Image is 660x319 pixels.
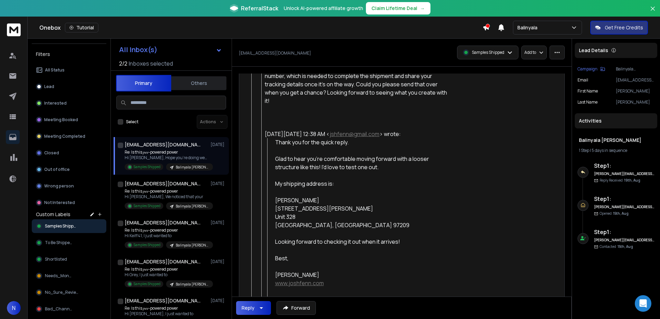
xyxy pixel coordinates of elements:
h1: [EMAIL_ADDRESS][DOMAIN_NAME] [125,258,201,265]
span: 1 Step [579,147,589,153]
h6: Step 1 : [594,162,654,170]
span: Shortlisted [45,257,67,262]
p: [DATE] [211,181,226,186]
p: [DATE] [211,142,226,147]
h6: [PERSON_NAME][EMAIL_ADDRESS][PERSON_NAME][DOMAIN_NAME] [594,204,654,210]
button: Others [171,76,226,91]
button: Primary [116,75,171,91]
p: Balinyala [PERSON_NAME] [176,204,209,209]
button: Lead [32,80,106,94]
p: Re: Is this 𝑝𝑒𝑒-powered power [125,228,207,233]
h1: All Inbox(s) [119,46,157,53]
p: Interested [44,100,67,106]
span: No_Sure_Review [45,290,79,295]
p: [EMAIL_ADDRESS][DOMAIN_NAME] [239,50,311,56]
p: Meeting Completed [44,134,85,139]
span: ReferralStack [241,4,278,12]
div: | [579,148,653,153]
button: Claim Lifetime Deal→ [366,2,430,14]
div: Looking forward to checking it out when it arrives! [275,238,450,246]
p: Balinyala [PERSON_NAME] [616,66,654,72]
p: Meeting Booked [44,117,78,123]
div: [PERSON_NAME] [275,196,450,204]
p: [PERSON_NAME] [616,99,654,105]
h1: [EMAIL_ADDRESS][DOMAIN_NAME] [125,219,201,226]
p: [EMAIL_ADDRESS][DOMAIN_NAME] [616,77,654,83]
p: Lead [44,84,54,89]
button: To Be Shipped [32,236,106,250]
p: Hi Grey, I just wanted to [125,272,207,278]
p: Hi [PERSON_NAME], We noticed that your [125,194,207,200]
div: [PERSON_NAME] [275,271,450,279]
div: My shipping address is: [275,180,450,188]
p: Samples Shipped [472,50,504,55]
button: Shortlisted [32,252,106,266]
p: Wrong person [44,183,74,189]
p: [DATE] [211,298,226,303]
div: Open Intercom Messenger [635,295,651,312]
h6: Step 1 : [594,228,654,236]
p: [DATE] [211,220,226,225]
p: Contacted [600,244,633,249]
button: N [7,301,21,315]
label: Select [126,119,138,125]
p: Samples Shipped [134,203,161,209]
p: Balinyala [PERSON_NAME] [176,165,209,170]
p: All Status [45,67,65,73]
div: Glad to hear you're comfortable moving forward with a looser structure like this! I'd love to tes... [275,155,450,171]
span: 2 / 2 [119,59,127,68]
button: Closed [32,146,106,160]
h1: [EMAIL_ADDRESS][DOMAIN_NAME] [125,141,201,148]
button: Campaign [577,66,605,72]
span: Samples Shipped [45,223,78,229]
button: Out of office [32,163,106,176]
p: Get Free Credits [605,24,643,31]
h1: [EMAIL_ADDRESS][DOMAIN_NAME] [125,180,201,187]
p: Unlock AI-powered affiliate growth [284,5,363,12]
button: Needs_Money [32,269,106,283]
p: Balinyala [517,24,540,31]
span: Needs_Money [45,273,74,279]
span: To Be Shipped [45,240,72,245]
p: Last Name [577,99,598,105]
h6: Step 1 : [594,195,654,203]
h3: Filters [32,49,106,59]
p: Re: Is this 𝑝𝑒𝑒-powered power [125,188,207,194]
p: [PERSON_NAME] [616,88,654,94]
button: Get Free Credits [590,21,648,35]
p: Out of office [44,167,70,172]
div: Onebox [39,23,483,32]
p: Add to [524,50,536,55]
div: Unit 328 [275,213,450,221]
h6: [PERSON_NAME][EMAIL_ADDRESS][PERSON_NAME][DOMAIN_NAME] [594,171,654,176]
button: All Inbox(s) [114,43,227,57]
p: Hi Keiff41, I just wanted to [125,233,207,239]
div: [GEOGRAPHIC_DATA], [GEOGRAPHIC_DATA] 97209 [275,221,450,229]
button: Meeting Booked [32,113,106,127]
button: Tutorial [65,23,98,32]
p: Samples Shipped [134,242,161,248]
h3: Inboxes selected [129,59,173,68]
button: Close banner [648,4,657,21]
p: Closed [44,150,59,156]
p: Re: Is this 𝑝𝑒𝑒-powered power [125,306,207,311]
span: 19th, Aug [624,178,640,183]
p: Email [577,77,588,83]
h6: [PERSON_NAME][EMAIL_ADDRESS][PERSON_NAME][DOMAIN_NAME] [594,238,654,243]
button: All Status [32,63,106,77]
p: Samples Shipped [134,281,161,287]
p: Re: Is this 𝑝𝑒𝑒-powered power [125,267,207,272]
span: 15th, Aug [613,211,629,216]
p: Hi [PERSON_NAME], I just wanted to [125,311,207,317]
p: Balinyala [PERSON_NAME] [176,282,209,287]
p: [DATE] [211,259,226,264]
div: Thank you for the quick reply. [275,138,450,146]
p: Opened [600,211,629,216]
p: Reply Received [600,178,640,183]
button: Wrong person [32,179,106,193]
span: 15th, Aug [618,244,633,249]
span: 5 days in sequence [592,147,627,153]
button: Interested [32,96,106,110]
